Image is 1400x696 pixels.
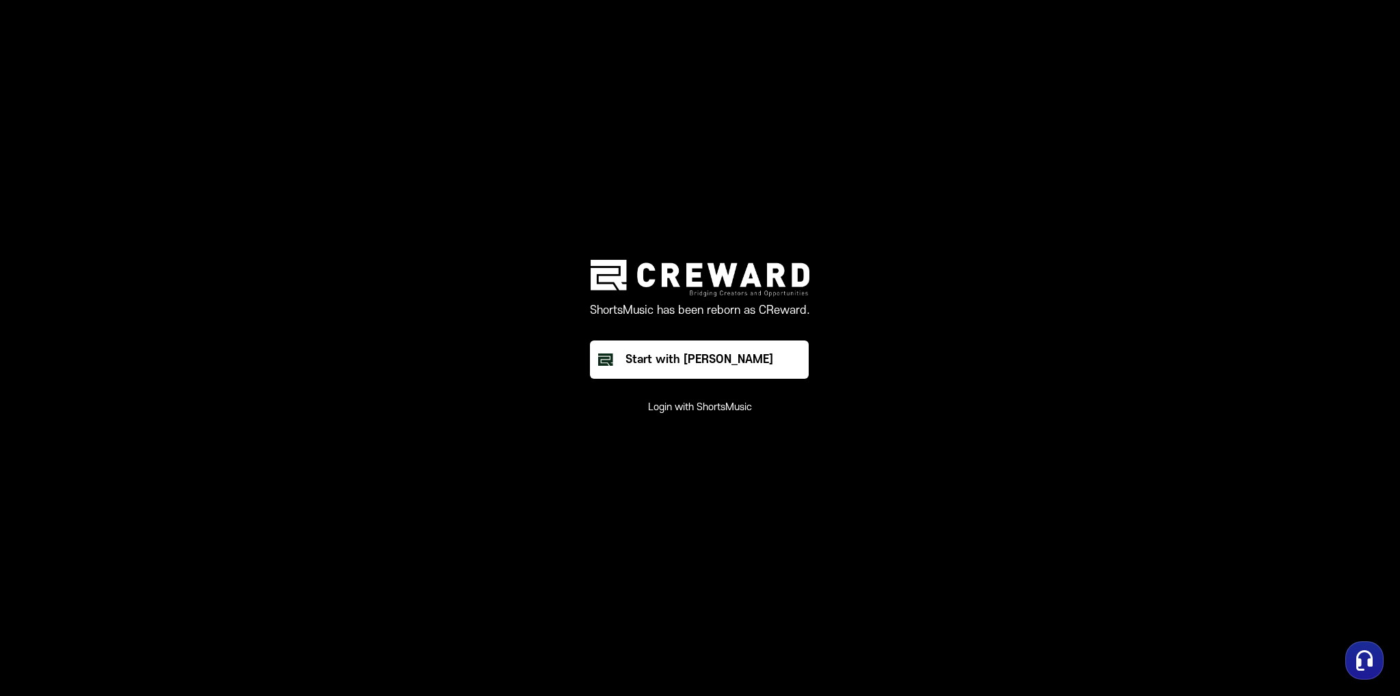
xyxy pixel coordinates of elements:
div: Start with [PERSON_NAME] [625,351,773,368]
button: Login with ShortsMusic [648,401,752,414]
button: Start with [PERSON_NAME] [590,340,809,379]
a: Start with [PERSON_NAME] [590,340,810,379]
img: creward logo [591,260,809,296]
p: ShortsMusic has been reborn as CReward. [590,302,810,319]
